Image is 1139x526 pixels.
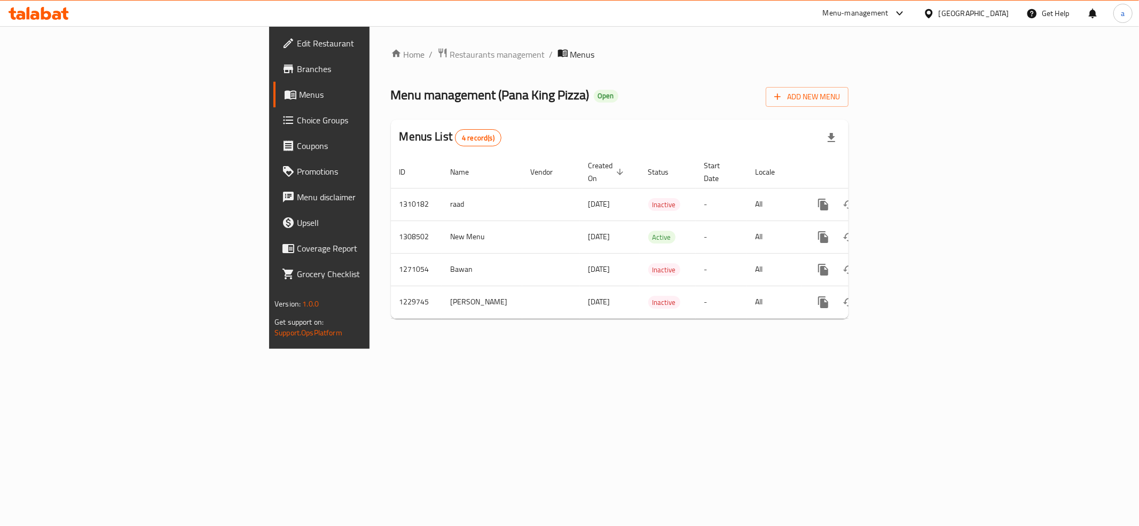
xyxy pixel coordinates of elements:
span: [DATE] [588,230,610,244]
button: Change Status [836,224,862,250]
span: Branches [297,62,451,75]
button: Change Status [836,192,862,217]
a: Coverage Report [273,235,459,261]
td: New Menu [442,221,522,253]
span: Vendor [531,166,567,178]
span: ID [399,166,420,178]
a: Grocery Checklist [273,261,459,287]
li: / [549,48,553,61]
span: Promotions [297,165,451,178]
div: [GEOGRAPHIC_DATA] [939,7,1009,19]
button: Change Status [836,289,862,315]
span: Edit Restaurant [297,37,451,50]
td: raad [442,188,522,221]
td: All [747,221,802,253]
span: Restaurants management [450,48,545,61]
td: - [696,221,747,253]
button: more [811,289,836,315]
a: Menu disclaimer [273,184,459,210]
a: Restaurants management [437,48,545,61]
span: Menu disclaimer [297,191,451,203]
td: All [747,188,802,221]
span: a [1121,7,1125,19]
div: Inactive [648,263,680,276]
span: Name [451,166,483,178]
h2: Menus List [399,129,501,146]
div: Inactive [648,198,680,211]
span: Coverage Report [297,242,451,255]
span: Menus [570,48,595,61]
div: Export file [819,125,844,151]
table: enhanced table [391,156,922,319]
td: - [696,188,747,221]
span: Upsell [297,216,451,229]
span: Status [648,166,683,178]
a: Coupons [273,133,459,159]
th: Actions [802,156,922,189]
div: Menu-management [823,7,889,20]
span: Get support on: [274,315,324,329]
button: more [811,257,836,282]
span: [DATE] [588,197,610,211]
span: Open [594,91,618,100]
td: All [747,286,802,318]
nav: breadcrumb [391,48,849,61]
span: Coupons [297,139,451,152]
span: Version: [274,297,301,311]
span: Start Date [704,159,734,185]
button: Change Status [836,257,862,282]
a: Edit Restaurant [273,30,459,56]
a: Branches [273,56,459,82]
a: Choice Groups [273,107,459,133]
div: Total records count [455,129,501,146]
a: Support.OpsPlatform [274,326,342,340]
span: Locale [756,166,789,178]
button: more [811,224,836,250]
td: - [696,286,747,318]
span: Grocery Checklist [297,268,451,280]
a: Menus [273,82,459,107]
span: [DATE] [588,295,610,309]
span: Inactive [648,264,680,276]
span: 4 record(s) [455,133,501,143]
span: Created On [588,159,627,185]
button: Add New Menu [766,87,849,107]
span: Inactive [648,296,680,309]
div: Open [594,90,618,103]
span: Active [648,231,675,244]
span: 1.0.0 [302,297,319,311]
span: Menu management ( Pana King Pizza ) [391,83,590,107]
td: All [747,253,802,286]
span: Add New Menu [774,90,840,104]
button: more [811,192,836,217]
span: Choice Groups [297,114,451,127]
td: [PERSON_NAME] [442,286,522,318]
td: - [696,253,747,286]
a: Promotions [273,159,459,184]
span: Inactive [648,199,680,211]
span: Menus [299,88,451,101]
span: [DATE] [588,262,610,276]
td: Bawan [442,253,522,286]
a: Upsell [273,210,459,235]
